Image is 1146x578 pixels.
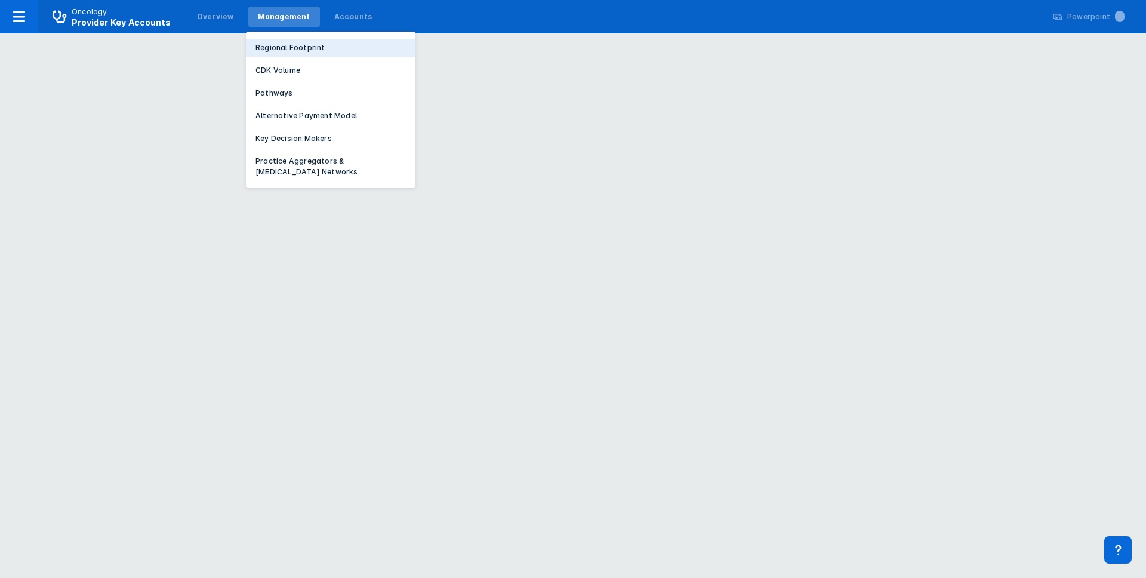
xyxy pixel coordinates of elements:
[246,84,415,102] button: Pathways
[1104,536,1132,564] div: Contact Support
[258,11,310,22] div: Management
[187,7,244,27] a: Overview
[246,62,415,79] button: CDK Volume
[246,130,415,147] button: Key Decision Makers
[255,88,293,99] p: Pathways
[248,7,320,27] a: Management
[246,152,415,181] button: Practice Aggregators & [MEDICAL_DATA] Networks
[246,107,415,125] button: Alternative Payment Model
[255,156,406,177] p: Practice Aggregators & [MEDICAL_DATA] Networks
[334,11,372,22] div: Accounts
[255,110,357,121] p: Alternative Payment Model
[197,11,234,22] div: Overview
[1067,11,1125,22] div: Powerpoint
[255,133,332,144] p: Key Decision Makers
[72,7,107,17] p: Oncology
[255,65,300,76] p: CDK Volume
[72,17,171,27] span: Provider Key Accounts
[325,7,382,27] a: Accounts
[255,42,325,53] p: Regional Footprint
[246,39,415,57] button: Regional Footprint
